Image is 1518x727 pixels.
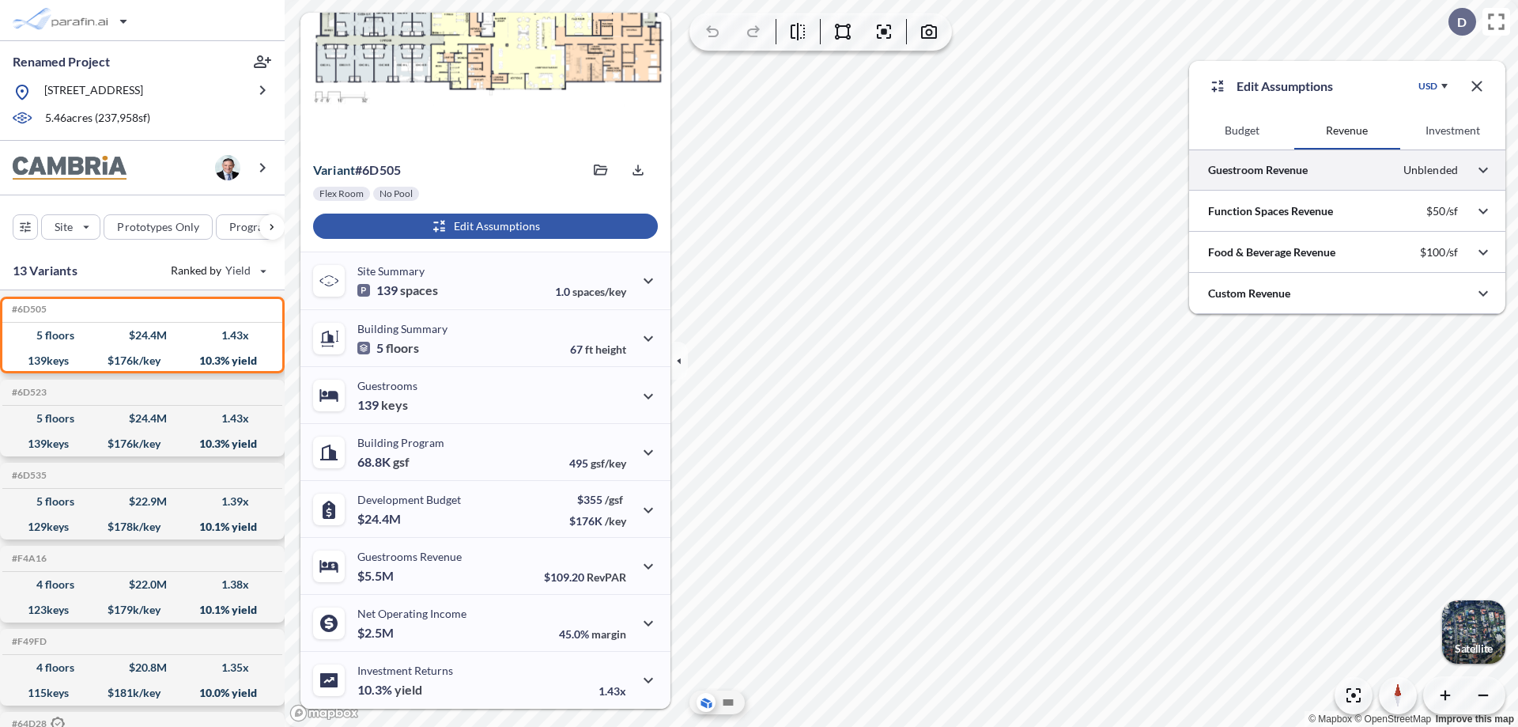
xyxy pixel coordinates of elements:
p: Food & Beverage Revenue [1208,244,1335,260]
p: Satellite [1455,642,1493,655]
p: $24.4M [357,511,403,527]
span: ft [585,343,593,356]
span: Variant [313,162,355,177]
span: spaces [400,282,438,298]
p: $176K [569,514,626,528]
span: Yield [225,263,251,278]
p: Net Operating Income [357,607,466,620]
span: keys [381,397,408,413]
h5: Click to copy the code [9,470,47,481]
p: Site [55,219,73,235]
button: Revenue [1294,112,1399,150]
img: user logo [215,155,240,180]
p: Development Budget [357,493,461,506]
p: Guestrooms Revenue [357,550,462,563]
button: Prototypes Only [104,214,213,240]
p: 13 Variants [13,261,77,280]
img: BrandImage [13,156,126,180]
p: 139 [357,397,408,413]
p: Custom Revenue [1208,286,1290,301]
span: gsf [393,454,410,470]
button: Aerial View [697,693,716,712]
h5: Click to copy the code [9,387,47,398]
h5: Click to copy the code [9,636,47,647]
a: Mapbox homepage [289,704,359,722]
button: Program [216,214,301,240]
p: D [1457,15,1467,29]
p: 1.0 [555,285,626,298]
p: Building Program [357,436,444,449]
span: spaces/key [572,285,626,298]
p: $5.5M [357,568,396,584]
h5: Click to copy the code [9,304,47,315]
p: 495 [569,456,626,470]
p: Investment Returns [357,664,453,677]
p: $109.20 [544,570,626,584]
p: $2.5M [357,625,396,641]
button: Site Plan [719,693,738,712]
span: /key [605,514,626,528]
p: Building Summary [357,322,447,335]
span: gsf/key [591,456,626,470]
a: Mapbox [1308,714,1352,725]
button: Switcher ImageSatellite [1442,600,1505,664]
p: 45.0% [559,627,626,641]
p: Prototypes Only [117,219,199,235]
button: Budget [1189,112,1294,150]
span: floors [386,340,419,356]
span: RevPAR [587,570,626,584]
p: # 6d505 [313,162,401,178]
p: 67 [570,343,626,356]
p: 5 [357,340,419,356]
p: 1.43x [599,684,626,698]
span: height [595,343,626,356]
button: Ranked by Yield [158,258,277,283]
p: No Pool [379,187,413,200]
img: Switcher Image [1442,600,1505,664]
p: Edit Assumptions [1237,77,1333,96]
span: margin [591,627,626,641]
p: Function Spaces Revenue [1208,203,1333,219]
div: USD [1418,80,1437,93]
button: Investment [1400,112,1505,150]
a: OpenStreetMap [1354,714,1431,725]
button: Site [41,214,100,240]
span: yield [395,682,422,698]
p: Renamed Project [13,53,110,70]
h5: Click to copy the code [9,553,47,564]
p: $355 [569,493,626,506]
p: 10.3% [357,682,422,698]
p: Program [229,219,274,235]
p: Guestrooms [357,379,417,392]
p: $100/sf [1420,245,1458,259]
p: Site Summary [357,264,425,278]
p: 5.46 acres ( 237,958 sf) [45,110,150,127]
p: $50/sf [1426,204,1458,218]
span: /gsf [605,493,623,506]
p: [STREET_ADDRESS] [44,82,143,102]
p: Flex Room [319,187,364,200]
p: 139 [357,282,438,298]
a: Improve this map [1436,714,1514,725]
button: Edit Assumptions [313,214,658,239]
p: 68.8K [357,454,410,470]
